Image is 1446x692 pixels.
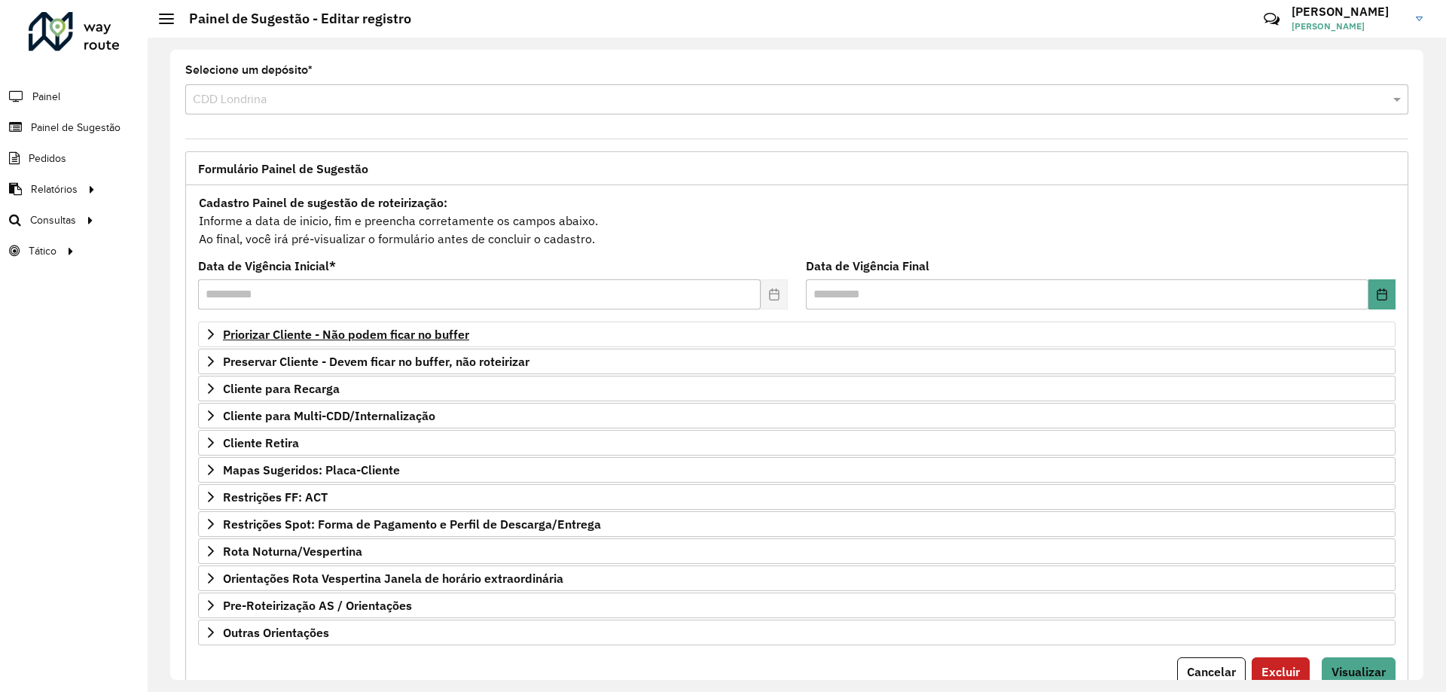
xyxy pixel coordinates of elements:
[223,383,340,395] span: Cliente para Recarga
[198,593,1396,618] a: Pre-Roteirização AS / Orientações
[198,322,1396,347] a: Priorizar Cliente - Não podem ficar no buffer
[1252,657,1310,686] button: Excluir
[31,120,120,136] span: Painel de Sugestão
[1322,657,1396,686] button: Visualizar
[30,212,76,228] span: Consultas
[29,243,56,259] span: Tático
[223,572,563,584] span: Orientações Rota Vespertina Janela de horário extraordinária
[31,181,78,197] span: Relatórios
[185,61,313,79] label: Selecione um depósito
[198,163,368,175] span: Formulário Painel de Sugestão
[1177,657,1246,686] button: Cancelar
[198,620,1396,645] a: Outras Orientações
[223,410,435,422] span: Cliente para Multi-CDD/Internalização
[198,376,1396,401] a: Cliente para Recarga
[198,403,1396,428] a: Cliente para Multi-CDD/Internalização
[1332,664,1386,679] span: Visualizar
[198,349,1396,374] a: Preservar Cliente - Devem ficar no buffer, não roteirizar
[223,599,412,611] span: Pre-Roteirização AS / Orientações
[198,511,1396,537] a: Restrições Spot: Forma de Pagamento e Perfil de Descarga/Entrega
[1187,664,1236,679] span: Cancelar
[198,565,1396,591] a: Orientações Rota Vespertina Janela de horário extraordinária
[198,257,336,275] label: Data de Vigência Inicial
[223,437,299,449] span: Cliente Retira
[198,538,1396,564] a: Rota Noturna/Vespertina
[198,484,1396,510] a: Restrições FF: ACT
[223,491,328,503] span: Restrições FF: ACT
[174,11,411,27] h2: Painel de Sugestão - Editar registro
[223,328,469,340] span: Priorizar Cliente - Não podem ficar no buffer
[806,257,929,275] label: Data de Vigência Final
[1292,20,1405,33] span: [PERSON_NAME]
[223,464,400,476] span: Mapas Sugeridos: Placa-Cliente
[29,151,66,166] span: Pedidos
[198,193,1396,248] div: Informe a data de inicio, fim e preencha corretamente os campos abaixo. Ao final, você irá pré-vi...
[223,518,601,530] span: Restrições Spot: Forma de Pagamento e Perfil de Descarga/Entrega
[223,545,362,557] span: Rota Noturna/Vespertina
[1292,5,1405,19] h3: [PERSON_NAME]
[1255,3,1288,35] a: Contato Rápido
[1368,279,1396,309] button: Choose Date
[223,355,529,367] span: Preservar Cliente - Devem ficar no buffer, não roteirizar
[198,430,1396,456] a: Cliente Retira
[199,195,447,210] strong: Cadastro Painel de sugestão de roteirização:
[223,626,329,639] span: Outras Orientações
[1261,664,1300,679] span: Excluir
[32,89,60,105] span: Painel
[198,457,1396,483] a: Mapas Sugeridos: Placa-Cliente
